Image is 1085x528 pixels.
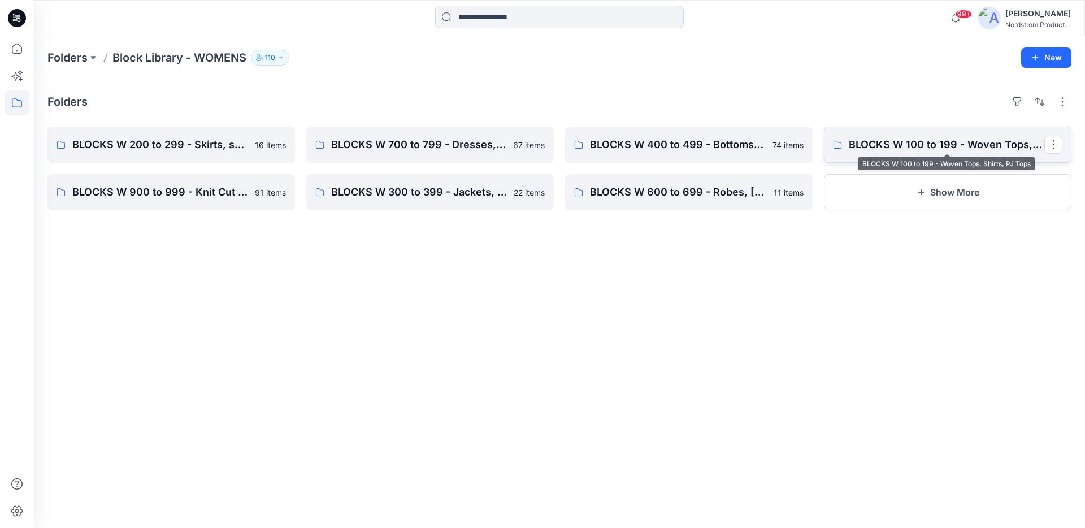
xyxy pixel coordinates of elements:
[47,174,295,210] a: BLOCKS W 900 to 999 - Knit Cut & Sew Tops91 items
[112,50,246,66] p: Block Library - WOMENS
[255,187,286,198] p: 91 items
[772,139,804,151] p: 74 items
[265,51,275,64] p: 110
[565,127,813,163] a: BLOCKS W 400 to 499 - Bottoms, Shorts74 items
[72,184,248,200] p: BLOCKS W 900 to 999 - Knit Cut & Sew Tops
[513,139,545,151] p: 67 items
[824,174,1071,210] button: Show More
[47,95,88,109] h4: Folders
[978,7,1001,29] img: avatar
[331,137,506,153] p: BLOCKS W 700 to 799 - Dresses, Cami's, Gowns, Chemise
[824,127,1071,163] a: BLOCKS W 100 to 199 - Woven Tops, Shirts, PJ Tops
[306,174,554,210] a: BLOCKS W 300 to 399 - Jackets, Blazers, Outerwear, Sportscoat, Vest22 items
[251,50,289,66] button: 110
[590,184,767,200] p: BLOCKS W 600 to 699 - Robes, [GEOGRAPHIC_DATA]
[1005,7,1071,20] div: [PERSON_NAME]
[306,127,554,163] a: BLOCKS W 700 to 799 - Dresses, Cami's, Gowns, Chemise67 items
[590,137,766,153] p: BLOCKS W 400 to 499 - Bottoms, Shorts
[255,139,286,151] p: 16 items
[331,184,507,200] p: BLOCKS W 300 to 399 - Jackets, Blazers, Outerwear, Sportscoat, Vest
[955,10,972,19] span: 99+
[849,137,1044,153] p: BLOCKS W 100 to 199 - Woven Tops, Shirts, PJ Tops
[47,127,295,163] a: BLOCKS W 200 to 299 - Skirts, skorts, 1/2 Slip, Full Slip16 items
[514,187,545,198] p: 22 items
[47,50,88,66] a: Folders
[565,174,813,210] a: BLOCKS W 600 to 699 - Robes, [GEOGRAPHIC_DATA]11 items
[1021,47,1071,68] button: New
[72,137,248,153] p: BLOCKS W 200 to 299 - Skirts, skorts, 1/2 Slip, Full Slip
[1005,20,1071,29] div: Nordstrom Product...
[774,187,804,198] p: 11 items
